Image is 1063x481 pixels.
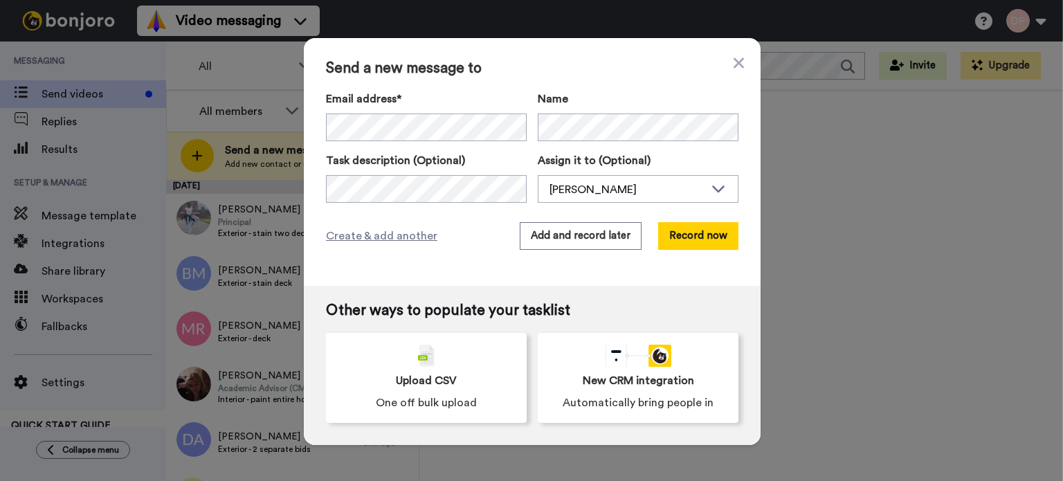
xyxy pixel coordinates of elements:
[605,345,671,367] div: animation
[326,60,738,77] span: Send a new message to
[520,222,642,250] button: Add and record later
[549,181,705,198] div: [PERSON_NAME]
[326,91,527,107] label: Email address*
[563,394,714,411] span: Automatically bring people in
[396,372,457,389] span: Upload CSV
[538,152,738,169] label: Assign it to (Optional)
[538,91,568,107] span: Name
[326,228,437,244] span: Create & add another
[376,394,477,411] span: One off bulk upload
[326,302,738,319] span: Other ways to populate your tasklist
[326,152,527,169] label: Task description (Optional)
[418,345,435,367] img: csv-grey.png
[583,372,694,389] span: New CRM integration
[658,222,738,250] button: Record now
